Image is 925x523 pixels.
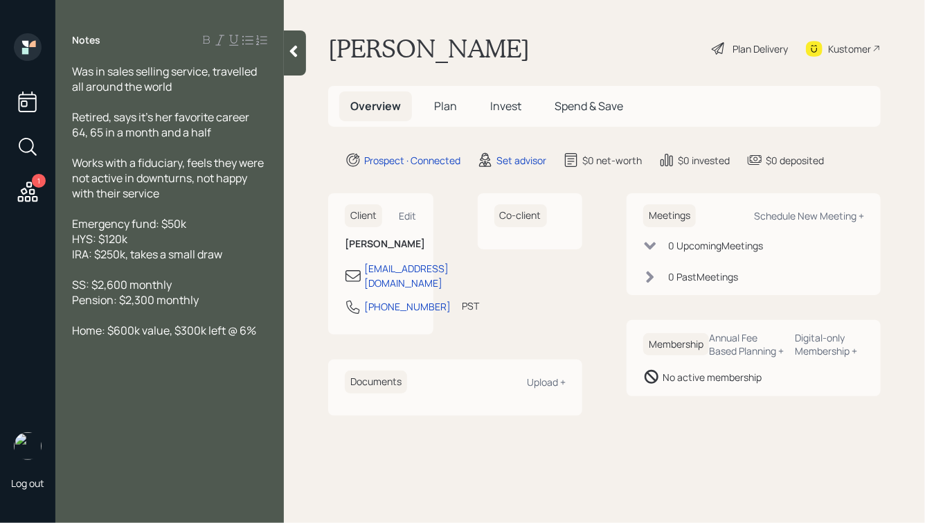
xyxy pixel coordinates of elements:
div: Prospect · Connected [364,153,460,168]
span: Plan [434,98,457,114]
h6: [PERSON_NAME] [345,238,417,250]
div: $0 net-worth [582,153,642,168]
span: Pension: $2,300 monthly [72,292,199,308]
div: Annual Fee Based Planning + [709,331,784,357]
span: Overview [350,98,401,114]
span: SS: $2,600 monthly [72,277,172,292]
span: Emergency fund: $50k [72,216,186,231]
label: Notes [72,33,100,47]
span: 64, 65 in a month and a half [72,125,211,140]
h6: Co-client [494,204,547,227]
div: Edit [399,209,417,222]
div: 0 Past Meeting s [668,269,738,284]
h6: Membership [643,333,709,356]
div: Set advisor [496,153,546,168]
h6: Meetings [643,204,696,227]
div: $0 invested [678,153,730,168]
span: HYS: $120k [72,231,127,247]
div: 1 [32,174,46,188]
h1: [PERSON_NAME] [328,33,530,64]
span: Retired, says it's her favorite career [72,109,249,125]
div: [PHONE_NUMBER] [364,299,451,314]
span: Spend & Save [555,98,623,114]
div: 0 Upcoming Meeting s [668,238,763,253]
img: hunter_neumayer.jpg [14,432,42,460]
div: Plan Delivery [733,42,788,56]
div: Kustomer [828,42,871,56]
span: IRA: $250k, takes a small draw [72,247,222,262]
div: [EMAIL_ADDRESS][DOMAIN_NAME] [364,261,449,290]
div: Digital-only Membership + [796,331,864,357]
h6: Documents [345,371,407,393]
div: PST [462,299,479,313]
span: Works with a fiduciary, feels they were not active in downturns, not happy with their service [72,155,266,201]
div: Log out [11,477,44,490]
h6: Client [345,204,382,227]
div: No active membership [663,370,762,384]
div: Schedule New Meeting + [754,209,864,222]
span: Was in sales selling service, travelled all around the world [72,64,259,94]
span: Home: $600k value, $300k left @ 6% [72,323,256,338]
span: Invest [490,98,521,114]
div: Upload + [527,375,566,389]
div: $0 deposited [766,153,824,168]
